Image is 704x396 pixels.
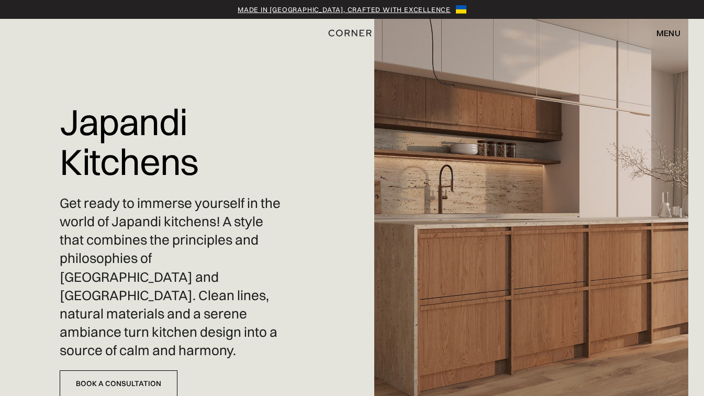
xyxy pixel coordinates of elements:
[238,4,451,15] a: Made in [GEOGRAPHIC_DATA], crafted with excellence
[656,29,680,37] div: menu
[322,26,382,40] a: home
[646,24,680,42] div: menu
[60,94,286,189] h1: Japandi Kitchens
[60,194,286,360] p: Get ready to immerse yourself in the world of Japandi kitchens! A style that combines the princip...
